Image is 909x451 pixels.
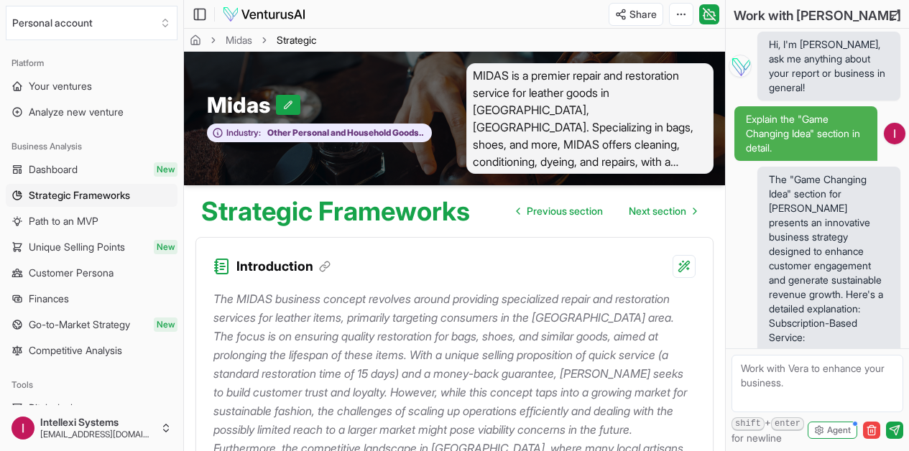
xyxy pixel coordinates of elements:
[6,287,177,310] a: Finances
[6,373,177,396] div: Tools
[11,417,34,440] img: ACg8ocLcTlt7AJogminYoGvKbwqjFcN1CL-1dgZtv9r4BNzlWCvEcA=s96-c
[6,210,177,233] a: Path to an MVP
[6,184,177,207] a: Strategic Frameworks
[6,411,177,445] button: Intellexi Systems[EMAIL_ADDRESS][DOMAIN_NAME]
[6,261,177,284] a: Customer Persona
[734,6,901,26] h2: Work with [PERSON_NAME]
[236,256,331,276] h3: Introduction
[505,197,614,225] a: Go to previous page
[6,135,177,158] div: Business Analysis
[29,317,130,332] span: Go-to-Market Strategy
[771,417,804,431] kbd: enter
[746,112,866,155] span: Explain the "Game Changing Idea" section in detail.
[732,417,765,431] kbd: shift
[505,197,708,225] nav: pagination
[884,123,905,144] img: ACg8ocLcTlt7AJogminYoGvKbwqjFcN1CL-1dgZtv9r4BNzlWCvEcA=s96-c
[29,162,78,177] span: Dashboard
[190,33,316,47] nav: breadcrumb
[6,158,177,181] a: DashboardNew
[29,240,125,254] span: Unique Selling Points
[527,204,603,218] span: Previous section
[732,415,808,445] span: + for newline
[6,396,177,419] a: Pitch deck
[6,313,177,336] a: Go-to-Market StrategyNew
[466,63,714,174] span: MIDAS is a premier repair and restoration service for leather goods in [GEOGRAPHIC_DATA], [GEOGRA...
[769,172,889,316] p: The "Game Changing Idea" section for [PERSON_NAME] presents an innovative business strategy desig...
[201,197,470,225] h1: Strategic Frameworks
[207,92,276,118] span: Midas
[6,6,177,40] button: Select an organization
[729,55,752,78] img: Vera
[226,127,261,139] span: Industry:
[617,197,708,225] a: Go to next page
[769,316,889,345] h3: Subscription-Based Service:
[154,162,177,177] span: New
[29,292,69,306] span: Finances
[29,105,124,119] span: Analyze new venture
[29,79,92,93] span: Your ventures
[808,422,857,439] button: Agent
[29,188,130,203] span: Strategic Frameworks
[277,33,316,47] span: Strategic
[629,204,686,218] span: Next section
[827,424,851,436] span: Agent
[29,401,75,415] span: Pitch deck
[226,33,252,47] a: Midas
[6,339,177,362] a: Competitive Analysis
[154,317,177,332] span: New
[609,3,663,26] button: Share
[29,266,114,280] span: Customer Persona
[6,75,177,98] a: Your ventures
[629,7,657,22] span: Share
[6,101,177,124] a: Analyze new venture
[6,236,177,259] a: Unique Selling PointsNew
[29,214,98,228] span: Path to an MVP
[222,6,306,23] img: logo
[6,52,177,75] div: Platform
[769,37,889,95] span: Hi, I'm [PERSON_NAME], ask me anything about your report or business in general!
[261,127,424,139] span: Other Personal and Household Goods Repair and Maintenance
[29,343,122,358] span: Competitive Analysis
[154,240,177,254] span: New
[40,416,154,429] span: Intellexi Systems
[207,124,432,143] button: Industry:Other Personal and Household Goods Repair and Maintenance
[40,429,154,440] span: [EMAIL_ADDRESS][DOMAIN_NAME]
